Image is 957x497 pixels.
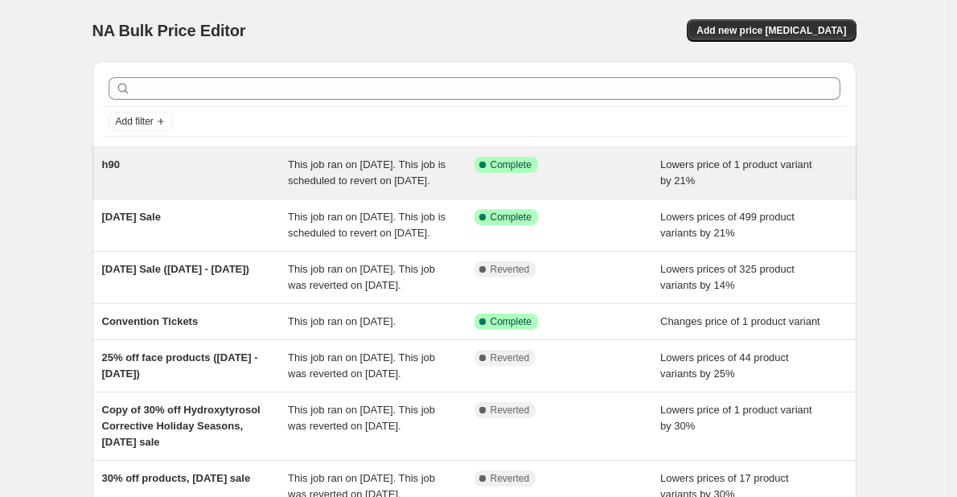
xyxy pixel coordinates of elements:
span: Lowers prices of 499 product variants by 21% [660,211,795,239]
span: Copy of 30% off Hydroxytyrosol Corrective Holiday Seasons, [DATE] sale [102,404,261,448]
span: Reverted [491,404,530,417]
button: Add new price [MEDICAL_DATA] [687,19,856,42]
span: 30% off products, [DATE] sale [102,472,251,484]
span: Complete [491,315,532,328]
span: [DATE] Sale ([DATE] - [DATE]) [102,263,249,275]
span: Complete [491,158,532,171]
span: This job ran on [DATE]. This job is scheduled to revert on [DATE]. [288,211,446,239]
span: NA Bulk Price Editor [92,22,246,39]
span: Reverted [491,351,530,364]
span: Add filter [116,115,154,128]
span: Reverted [491,263,530,276]
span: [DATE] Sale [102,211,161,223]
span: Reverted [491,472,530,485]
span: Convention Tickets [102,315,199,327]
span: Lowers price of 1 product variant by 30% [660,404,812,432]
span: This job ran on [DATE]. This job was reverted on [DATE]. [288,404,435,432]
span: 25% off face products ([DATE] - [DATE]) [102,351,258,380]
span: Changes price of 1 product variant [660,315,820,327]
span: Lowers price of 1 product variant by 21% [660,158,812,187]
span: Lowers prices of 44 product variants by 25% [660,351,789,380]
span: This job ran on [DATE]. This job was reverted on [DATE]. [288,263,435,291]
span: Complete [491,211,532,224]
span: This job ran on [DATE]. [288,315,396,327]
button: Add filter [109,112,173,131]
span: This job ran on [DATE]. This job was reverted on [DATE]. [288,351,435,380]
span: h90 [102,158,120,170]
span: Add new price [MEDICAL_DATA] [696,24,846,37]
span: This job ran on [DATE]. This job is scheduled to revert on [DATE]. [288,158,446,187]
span: Lowers prices of 325 product variants by 14% [660,263,795,291]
